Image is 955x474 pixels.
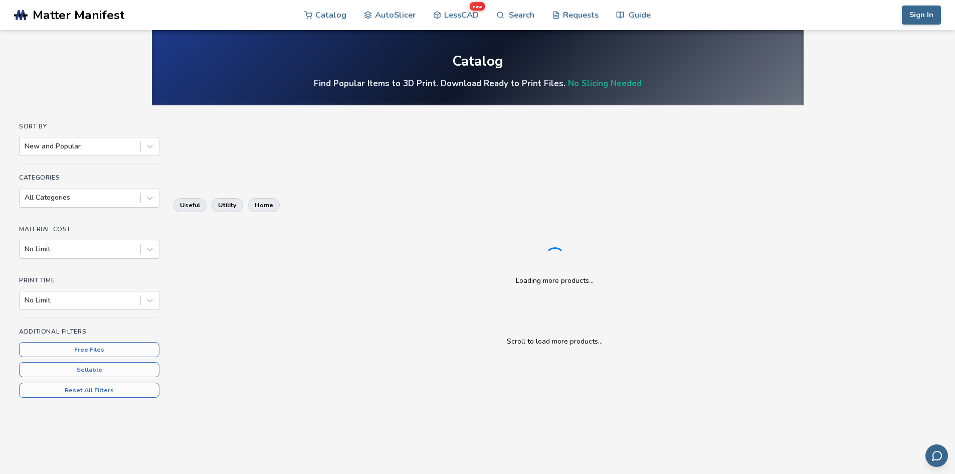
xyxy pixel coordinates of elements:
a: No Slicing Needed [568,78,642,89]
button: Sellable [19,362,159,377]
input: All Categories [25,194,27,202]
input: New and Popular [25,142,27,150]
span: new [470,2,484,11]
span: Matter Manifest [33,8,124,22]
button: Sign In [902,6,941,25]
p: Scroll to load more products... [183,336,926,347]
button: Send feedback via email [925,444,948,467]
h4: Find Popular Items to 3D Print. Download Ready to Print Files. [314,78,642,89]
h4: Sort By [19,123,159,130]
input: No Limit [25,296,27,304]
h4: Categories [19,174,159,181]
h4: Material Cost [19,226,159,233]
h4: Additional Filters [19,328,159,335]
input: No Limit [25,245,27,253]
div: Catalog [452,54,503,69]
p: Loading more products... [516,275,594,286]
h4: Print Time [19,277,159,284]
button: Reset All Filters [19,383,159,398]
button: Free Files [19,342,159,357]
button: useful [173,198,207,212]
button: home [248,198,280,212]
button: utility [212,198,243,212]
